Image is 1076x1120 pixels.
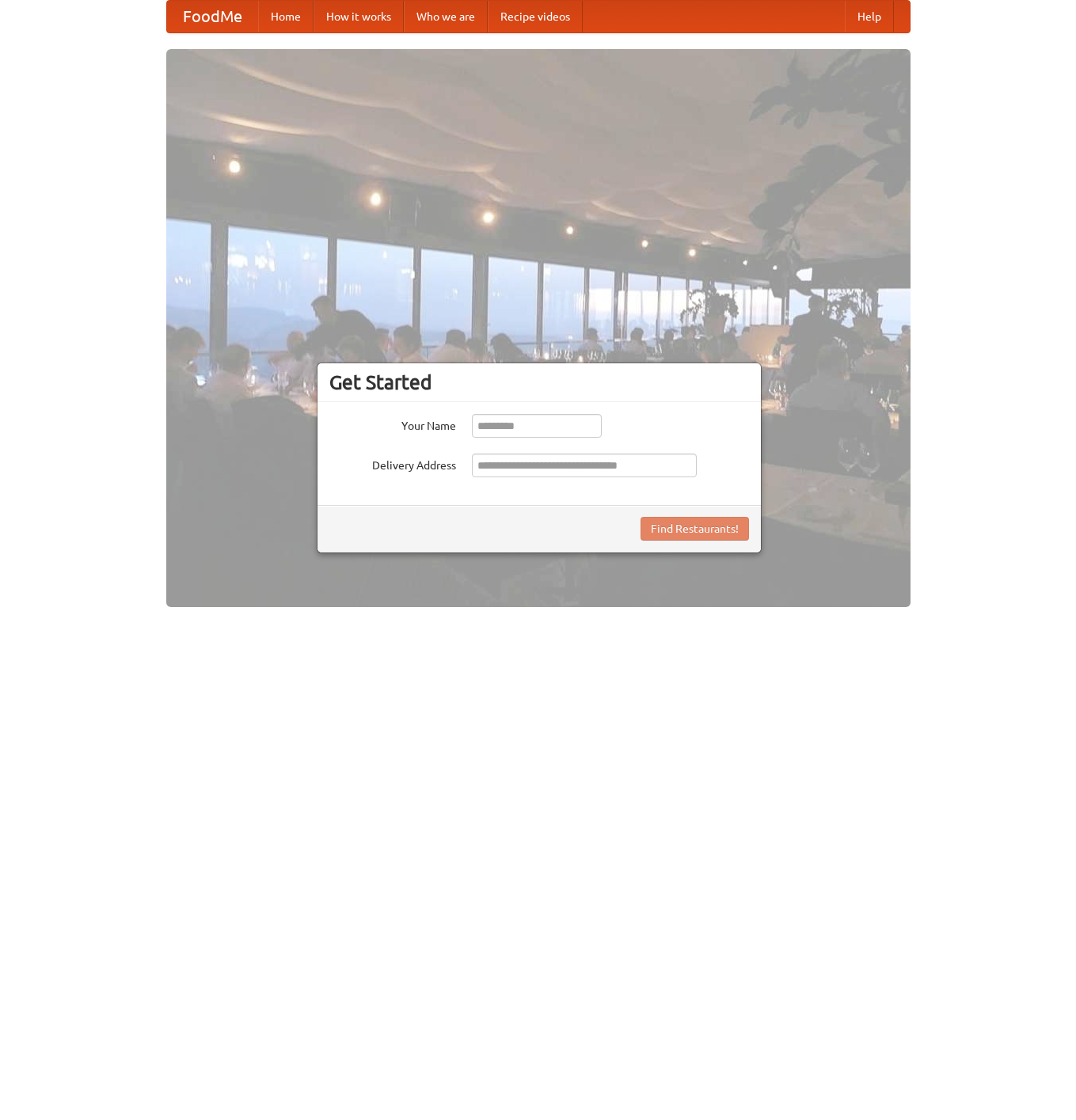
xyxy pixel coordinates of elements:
[329,454,456,473] label: Delivery Address
[258,1,314,32] a: Home
[488,1,583,32] a: Recipe videos
[329,370,749,394] h3: Get Started
[641,517,749,541] button: Find Restaurants!
[845,1,894,32] a: Help
[314,1,404,32] a: How it works
[329,414,456,434] label: Your Name
[404,1,488,32] a: Who we are
[167,1,258,32] a: FoodMe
